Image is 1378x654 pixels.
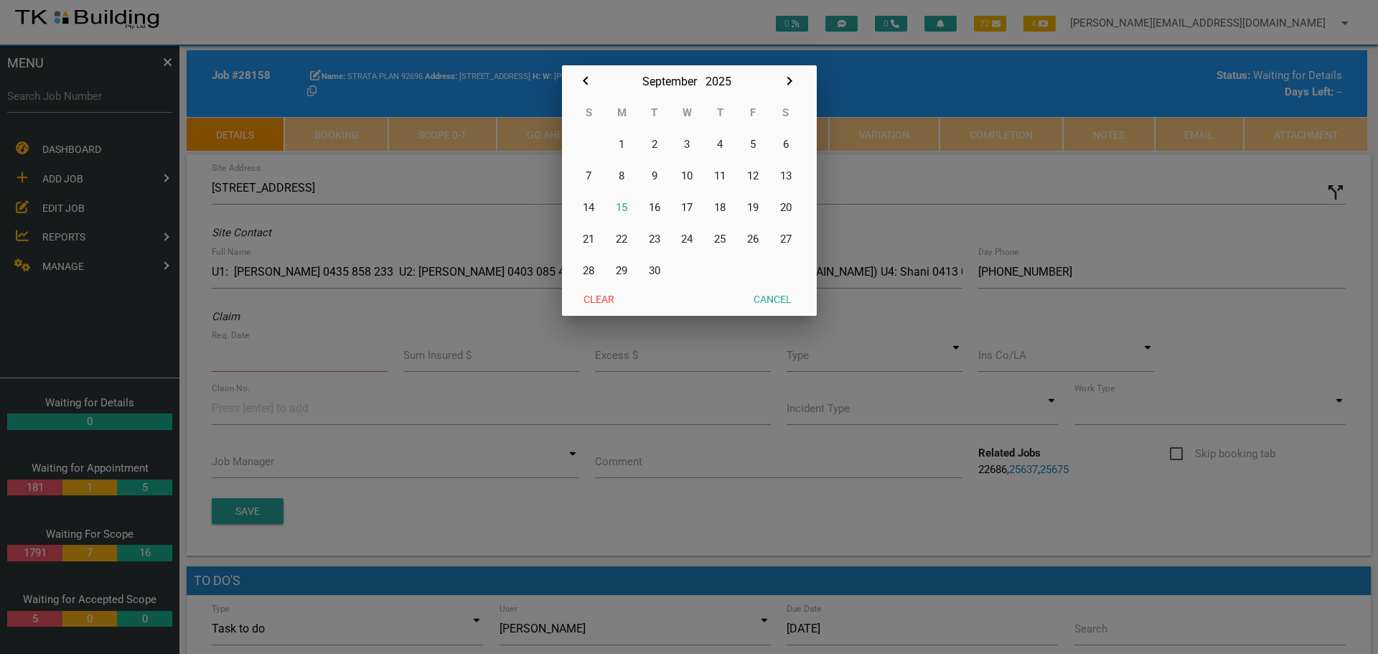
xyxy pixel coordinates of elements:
[586,106,592,119] abbr: Sunday
[605,160,638,192] button: 8
[671,223,704,255] button: 24
[573,160,606,192] button: 7
[736,129,769,160] button: 5
[769,192,802,223] button: 20
[782,106,789,119] abbr: Saturday
[573,223,606,255] button: 21
[605,129,638,160] button: 1
[717,106,723,119] abbr: Thursday
[750,106,756,119] abbr: Friday
[605,192,638,223] button: 15
[671,129,704,160] button: 3
[605,223,638,255] button: 22
[605,255,638,286] button: 29
[703,192,736,223] button: 18
[736,192,769,223] button: 19
[736,160,769,192] button: 12
[703,223,736,255] button: 25
[671,160,704,192] button: 10
[617,106,627,119] abbr: Monday
[769,129,802,160] button: 6
[703,160,736,192] button: 11
[638,192,671,223] button: 16
[703,129,736,160] button: 4
[651,106,657,119] abbr: Tuesday
[736,223,769,255] button: 26
[573,286,625,312] button: Clear
[671,192,704,223] button: 17
[638,223,671,255] button: 23
[638,129,671,160] button: 2
[769,223,802,255] button: 27
[573,255,606,286] button: 28
[573,192,606,223] button: 14
[638,255,671,286] button: 30
[638,160,671,192] button: 9
[769,160,802,192] button: 13
[683,106,692,119] abbr: Wednesday
[743,286,802,312] button: Cancel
